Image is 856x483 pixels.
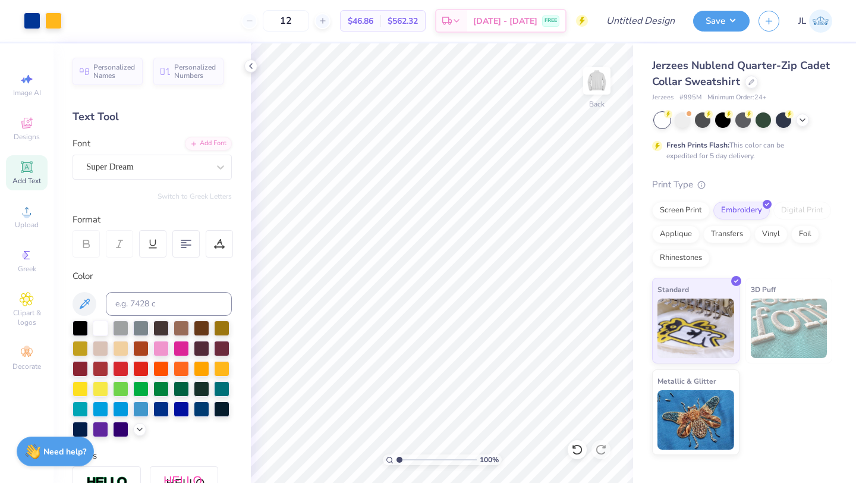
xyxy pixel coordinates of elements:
[707,93,767,103] span: Minimum Order: 24 +
[657,375,716,387] span: Metallic & Glitter
[6,308,48,327] span: Clipart & logos
[713,202,770,219] div: Embroidery
[473,15,537,27] span: [DATE] - [DATE]
[666,140,729,150] strong: Fresh Prints Flash:
[73,213,233,227] div: Format
[666,140,813,161] div: This color can be expedited for 5 day delivery.
[174,63,216,80] span: Personalized Numbers
[703,225,751,243] div: Transfers
[12,176,41,186] span: Add Text
[751,283,776,296] span: 3D Puff
[263,10,309,32] input: – –
[348,15,373,27] span: $46.86
[798,10,832,33] a: JL
[798,14,806,28] span: JL
[15,220,39,230] span: Upload
[73,269,232,283] div: Color
[158,192,232,201] button: Switch to Greek Letters
[545,17,557,25] span: FREE
[652,202,710,219] div: Screen Print
[93,63,136,80] span: Personalized Names
[657,283,689,296] span: Standard
[652,249,710,267] div: Rhinestones
[693,11,750,32] button: Save
[657,390,734,450] img: Metallic & Glitter
[754,225,788,243] div: Vinyl
[589,99,605,109] div: Back
[106,292,232,316] input: e.g. 7428 c
[657,299,734,358] img: Standard
[652,225,700,243] div: Applique
[388,15,418,27] span: $562.32
[73,137,90,150] label: Font
[679,93,701,103] span: # 995M
[12,362,41,371] span: Decorate
[597,9,684,33] input: Untitled Design
[73,109,232,125] div: Text Tool
[751,299,827,358] img: 3D Puff
[13,88,41,98] span: Image AI
[14,132,40,142] span: Designs
[652,178,832,192] div: Print Type
[43,446,86,457] strong: Need help?
[652,93,674,103] span: Jerzees
[773,202,831,219] div: Digital Print
[809,10,832,33] img: Jason Lee
[73,449,232,463] div: Styles
[18,264,36,274] span: Greek
[480,454,499,465] span: 100 %
[185,137,232,150] div: Add Font
[791,225,819,243] div: Foil
[585,69,609,93] img: Back
[652,58,830,89] span: Jerzees Nublend Quarter-Zip Cadet Collar Sweatshirt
